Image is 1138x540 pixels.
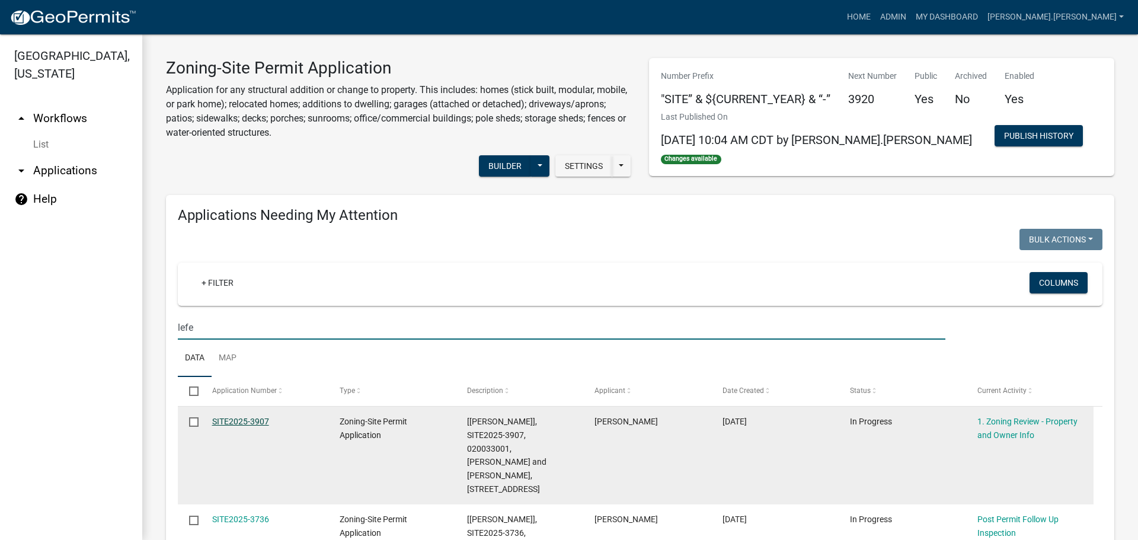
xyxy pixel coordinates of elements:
[1005,92,1034,106] h5: Yes
[955,92,987,106] h5: No
[723,417,747,426] span: 10/03/2025
[178,377,200,405] datatable-header-cell: Select
[915,92,937,106] h5: Yes
[594,417,658,426] span: Kevin Lefebvre
[192,272,243,293] a: + Filter
[14,111,28,126] i: arrow_drop_up
[594,515,658,524] span: JAYDEN HEISLER
[467,386,503,395] span: Description
[839,377,966,405] datatable-header-cell: Status
[983,6,1129,28] a: [PERSON_NAME].[PERSON_NAME]
[340,515,407,538] span: Zoning-Site Permit Application
[166,83,631,140] p: Application for any structural addition or change to property. This includes: homes (stick built,...
[711,377,838,405] datatable-header-cell: Date Created
[842,6,875,28] a: Home
[178,207,1102,224] h4: Applications Needing My Attention
[955,70,987,82] p: Archived
[911,6,983,28] a: My Dashboard
[1019,229,1102,250] button: Bulk Actions
[850,515,892,524] span: In Progress
[14,192,28,206] i: help
[966,377,1094,405] datatable-header-cell: Current Activity
[850,417,892,426] span: In Progress
[555,155,612,177] button: Settings
[1030,272,1088,293] button: Columns
[212,386,277,395] span: Application Number
[583,377,711,405] datatable-header-cell: Applicant
[848,70,897,82] p: Next Number
[977,417,1078,440] a: 1. Zoning Review - Property and Owner Info
[340,386,355,395] span: Type
[661,111,972,123] p: Last Published On
[14,164,28,178] i: arrow_drop_down
[995,132,1083,142] wm-modal-confirm: Workflow Publish History
[456,377,583,405] datatable-header-cell: Description
[212,515,269,524] a: SITE2025-3736
[661,155,721,164] span: Changes available
[340,417,407,440] span: Zoning-Site Permit Application
[977,386,1027,395] span: Current Activity
[178,315,945,340] input: Search for applications
[848,92,897,106] h5: 3920
[178,340,212,378] a: Data
[723,386,764,395] span: Date Created
[479,155,531,177] button: Builder
[1005,70,1034,82] p: Enabled
[467,417,546,494] span: [Tyler Lindsay], SITE2025-3907, 020033001, Carter and Kailee Raaen, 17059 220TH ST
[661,133,972,147] span: [DATE] 10:04 AM CDT by [PERSON_NAME].[PERSON_NAME]
[328,377,456,405] datatable-header-cell: Type
[723,515,747,524] span: 07/11/2025
[166,58,631,78] h3: Zoning-Site Permit Application
[995,125,1083,146] button: Publish History
[200,377,328,405] datatable-header-cell: Application Number
[850,386,871,395] span: Status
[977,515,1059,538] a: Post Permit Follow Up Inspection
[594,386,625,395] span: Applicant
[212,417,269,426] a: SITE2025-3907
[212,340,244,378] a: Map
[915,70,937,82] p: Public
[875,6,911,28] a: Admin
[661,92,830,106] h5: "SITE” & ${CURRENT_YEAR} & “-”
[661,70,830,82] p: Number Prefix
